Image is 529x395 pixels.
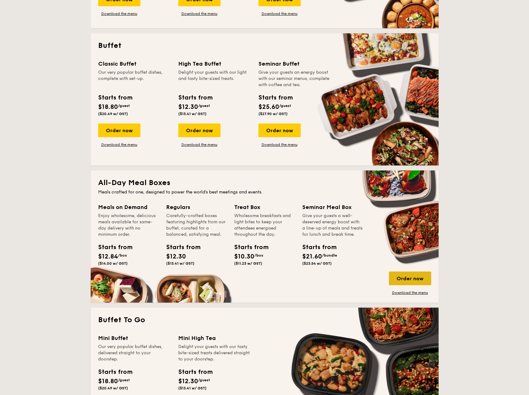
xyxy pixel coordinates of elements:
[178,59,251,68] div: High Tea Buffet
[98,253,118,260] span: $12.84
[166,213,227,238] div: Carefully-crafted boxes featuring highlights from our buffet, curated for a balanced, satisfying ...
[198,378,210,382] span: /guest
[98,112,128,116] span: ($20.49 w/ GST)
[198,104,210,108] span: /guest
[98,243,126,252] div: Starts from
[98,142,140,147] a: Download the menu
[178,123,221,137] div: Order now
[254,253,263,258] span: /box
[389,272,431,285] div: Order now
[178,103,198,111] span: $12.30
[178,142,221,147] a: Download the menu
[258,142,301,147] a: Download the menu
[166,261,194,266] span: ($13.41 w/ GST)
[258,69,331,88] div: Give your guests an energy boost with our seminar menus, complete with coffee and tea.
[322,253,337,258] span: /bundle
[98,203,159,211] div: Meals on Demand
[98,315,431,325] h2: Buffet To Go
[258,123,301,137] div: Order now
[302,203,363,211] div: Seminar Meal Box
[302,213,363,238] div: Give your guests a well-deserved energy boost with a line-up of meals and treats for lunch and br...
[302,243,330,252] div: Starts from
[234,253,254,260] span: $10.30
[98,93,132,102] div: Starts from
[98,367,132,377] div: Starts from
[258,93,292,102] div: Starts from
[98,334,171,342] div: Mini Buffet
[98,213,159,238] div: Enjoy wholesome, delicious meals available for same-day delivery with no minimum order.
[98,103,118,111] span: $18.80
[118,104,130,108] span: /guest
[234,261,262,266] span: ($11.23 w/ GST)
[234,213,295,238] div: Wholesome breakfasts and light bites to keep your attendees energised throughout the day.
[258,112,288,116] span: ($27.90 w/ GST)
[178,378,198,385] span: $12.30
[98,344,171,362] div: Our very popular buffet dishes, delivered straight to your doorstep.
[166,243,194,252] div: Starts from
[178,93,212,102] div: Starts from
[178,112,207,116] span: ($13.41 w/ GST)
[234,243,262,252] div: Starts from
[166,203,227,211] div: Regulars
[98,11,140,16] a: Download the menu
[98,41,431,51] h2: Buffet
[258,103,279,111] span: $25.60
[234,203,295,211] div: Treat Box
[178,11,221,16] a: Download the menu
[389,290,431,295] a: Download the menu
[98,59,171,68] div: Classic Buffet
[258,11,301,16] a: Download the menu
[302,253,322,260] span: $21.60
[118,378,130,382] span: /guest
[178,69,251,88] div: Delight your guests with our light and tasty bite-sized treats.
[98,69,171,88] div: Our very popular buffet dishes, complete with set-up.
[98,378,118,385] span: $18.80
[98,261,128,266] span: ($14.00 w/ GST)
[302,261,332,266] span: ($23.54 w/ GST)
[98,386,128,390] span: ($20.49 w/ GST)
[178,367,212,377] div: Starts from
[98,189,431,195] div: Meals crafted for one, designed to power the world's best meetings and events.
[98,178,431,188] h2: All-Day Meal Boxes
[166,253,186,260] span: $12.30
[178,386,207,390] span: ($13.41 w/ GST)
[118,253,127,258] span: /box
[178,344,251,362] div: Delight your guests with our tasty bite-sized treats delivered straight to your doorstep.
[258,59,331,68] div: Seminar Buffet
[279,104,291,108] span: /guest
[98,123,140,137] div: Order now
[178,334,251,342] div: Mini High Tea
